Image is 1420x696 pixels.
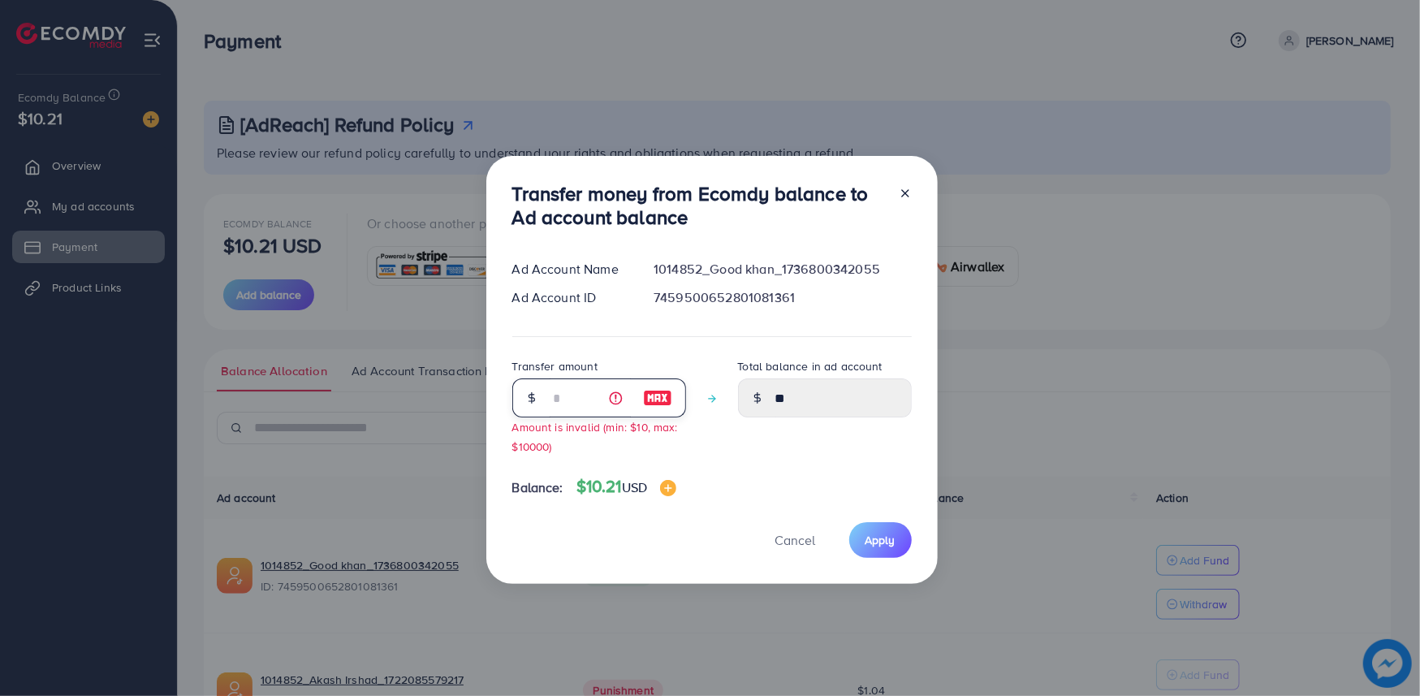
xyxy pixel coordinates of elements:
[576,477,676,497] h4: $10.21
[738,358,883,374] label: Total balance in ad account
[512,478,563,497] span: Balance:
[622,478,647,496] span: USD
[643,388,672,408] img: image
[499,260,641,279] div: Ad Account Name
[660,480,676,496] img: image
[499,288,641,307] div: Ad Account ID
[849,522,912,557] button: Apply
[512,358,598,374] label: Transfer amount
[865,532,896,548] span: Apply
[512,182,886,229] h3: Transfer money from Ecomdy balance to Ad account balance
[755,522,836,557] button: Cancel
[512,419,678,453] small: Amount is invalid (min: $10, max: $10000)
[641,288,924,307] div: 7459500652801081361
[775,531,816,549] span: Cancel
[641,260,924,279] div: 1014852_Good khan_1736800342055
